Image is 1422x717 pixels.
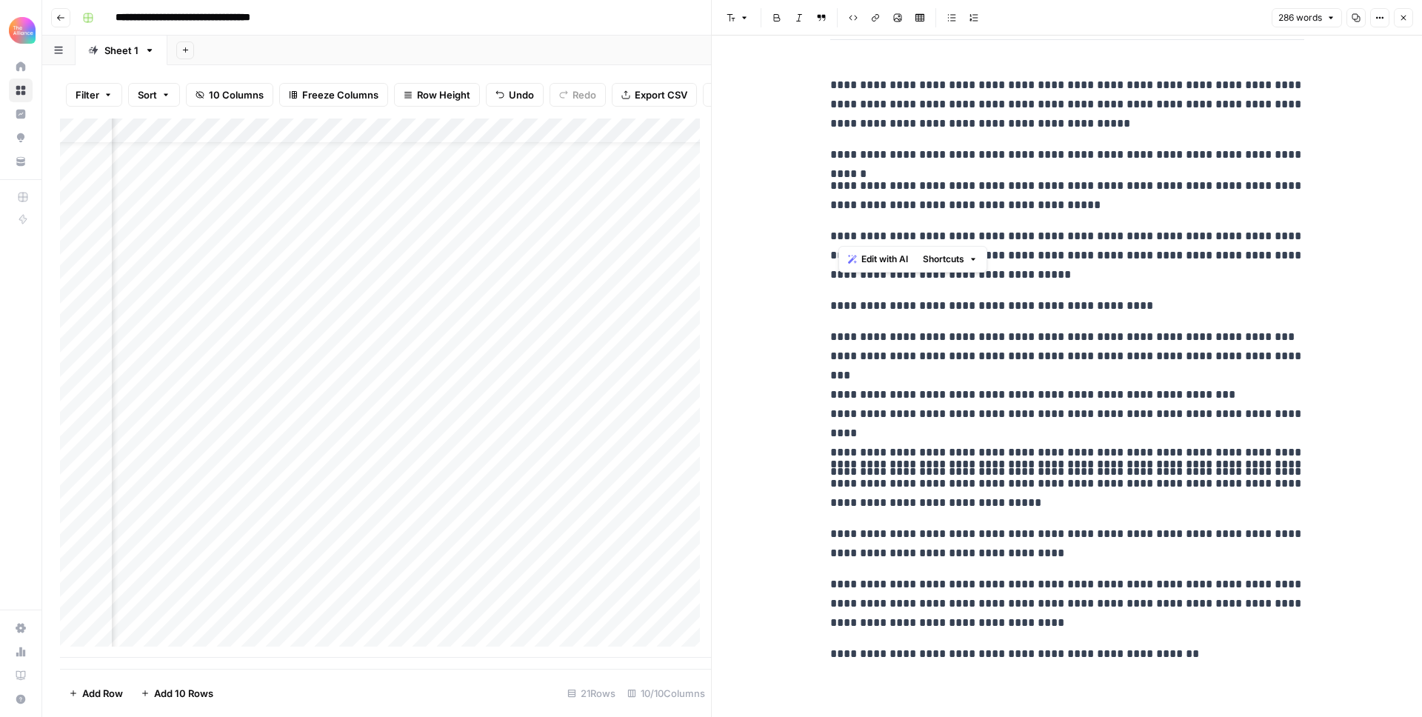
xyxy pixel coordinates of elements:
button: Help + Support [9,687,33,711]
button: 286 words [1272,8,1342,27]
span: Undo [509,87,534,102]
span: Row Height [417,87,470,102]
button: Export CSV [612,83,697,107]
a: Learning Hub [9,664,33,687]
span: Add Row [82,686,123,701]
span: Freeze Columns [302,87,378,102]
button: Freeze Columns [279,83,388,107]
a: Usage [9,640,33,664]
img: Alliance Logo [9,17,36,44]
div: Sheet 1 [104,43,138,58]
button: 10 Columns [186,83,273,107]
a: Browse [9,79,33,102]
button: Add 10 Rows [132,681,222,705]
span: Shortcuts [923,253,964,266]
span: Sort [138,87,157,102]
button: Undo [486,83,544,107]
span: Redo [573,87,596,102]
span: Filter [76,87,99,102]
a: Settings [9,616,33,640]
button: Redo [550,83,606,107]
span: 10 Columns [209,87,264,102]
button: Add Row [60,681,132,705]
span: Edit with AI [861,253,908,266]
button: Filter [66,83,122,107]
a: Your Data [9,150,33,173]
div: 21 Rows [561,681,621,705]
button: Row Height [394,83,480,107]
span: Export CSV [635,87,687,102]
a: Opportunities [9,126,33,150]
button: Sort [128,83,180,107]
button: Workspace: Alliance [9,12,33,49]
a: Insights [9,102,33,126]
div: 10/10 Columns [621,681,711,705]
span: Add 10 Rows [154,686,213,701]
a: Sheet 1 [76,36,167,65]
span: 286 words [1278,11,1322,24]
button: Shortcuts [917,250,984,269]
button: Edit with AI [842,250,914,269]
a: Home [9,55,33,79]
